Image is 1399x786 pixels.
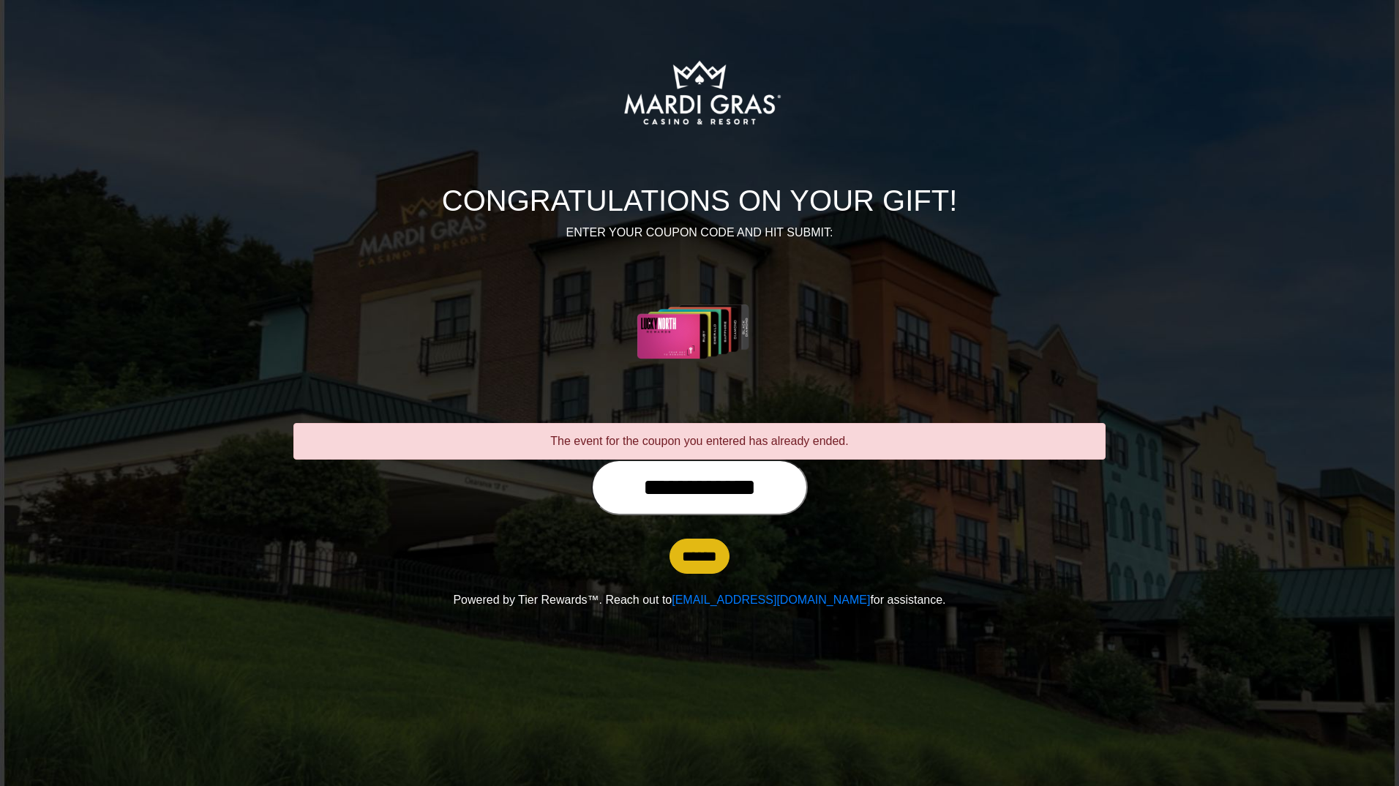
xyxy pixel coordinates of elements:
[293,423,1106,460] div: The event for the coupon you entered has already ended.
[672,594,870,606] a: [EMAIL_ADDRESS][DOMAIN_NAME]
[293,224,1106,242] p: ENTER YOUR COUPON CODE AND HIT SUBMIT:
[453,594,945,606] span: Powered by Tier Rewards™. Reach out to for assistance.
[293,183,1106,218] h1: CONGRATULATIONS ON YOUR GIFT!
[602,259,798,405] img: Center Image
[569,19,830,165] img: Logo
